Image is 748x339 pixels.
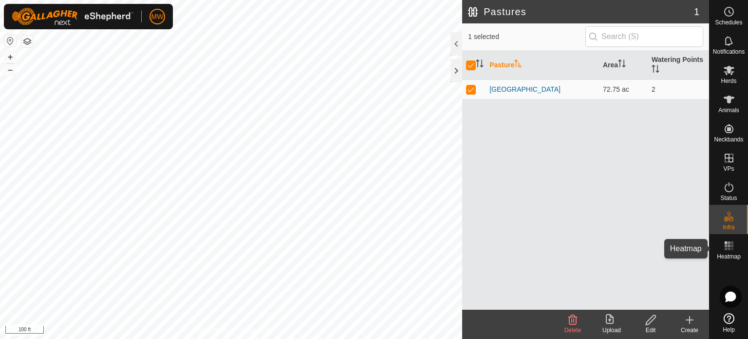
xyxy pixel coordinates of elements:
a: Contact Us [241,326,269,335]
span: Notifications [713,49,745,55]
p-sorticon: Activate to sort [618,61,626,69]
th: Area [599,51,648,80]
span: Infra [723,224,734,230]
button: – [4,64,16,76]
div: Edit [631,326,670,335]
div: Create [670,326,709,335]
span: Neckbands [714,137,743,142]
td: 2 [648,80,709,99]
p-sorticon: Activate to sort [652,66,659,74]
span: 1 selected [468,32,585,42]
p-sorticon: Activate to sort [514,61,522,69]
span: Status [720,195,737,201]
span: Heatmap [717,254,741,259]
input: Search (S) [585,26,703,47]
p-sorticon: Activate to sort [476,61,484,69]
span: Schedules [715,20,742,25]
img: Gallagher Logo [12,8,133,25]
button: Reset Map [4,35,16,47]
span: Herds [721,78,736,84]
h2: Pastures [468,6,694,18]
span: MW [151,12,164,22]
a: Help [710,309,748,337]
button: Map Layers [21,36,33,47]
td: 72.75 ac [599,80,648,99]
span: Animals [718,107,739,113]
th: Pasture [486,51,599,80]
button: + [4,51,16,63]
span: VPs [723,166,734,172]
a: Privacy Policy [193,326,229,335]
span: Delete [564,327,581,334]
span: 1 [694,4,699,19]
div: Upload [592,326,631,335]
a: [GEOGRAPHIC_DATA] [489,85,561,93]
th: Watering Points [648,51,709,80]
span: Help [723,327,735,333]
